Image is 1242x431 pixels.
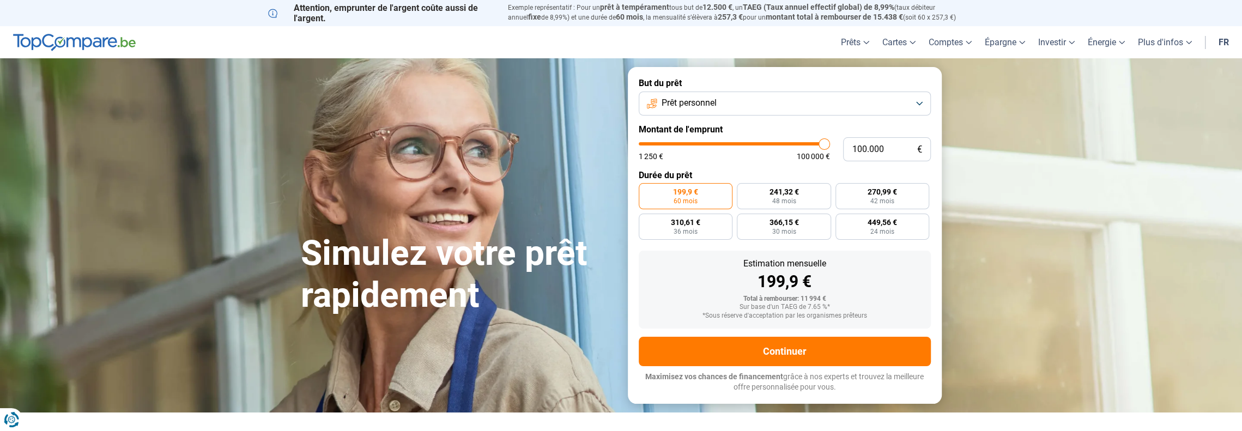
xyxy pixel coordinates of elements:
[876,26,922,58] a: Cartes
[662,97,717,109] span: Prêt personnel
[922,26,978,58] a: Comptes
[772,228,796,235] span: 30 mois
[674,198,698,204] span: 60 mois
[870,198,894,204] span: 42 mois
[834,26,876,58] a: Prêts
[639,124,931,135] label: Montant de l'emprunt
[868,218,897,226] span: 449,56 €
[647,274,922,290] div: 199,9 €
[1081,26,1131,58] a: Énergie
[647,295,922,303] div: Total à rembourser: 11 994 €
[671,218,700,226] span: 310,61 €
[743,3,894,11] span: TAEG (Taux annuel effectif global) de 8,99%
[645,372,783,381] span: Maximisez vos chances de financement
[528,13,541,21] span: fixe
[917,145,922,154] span: €
[647,303,922,311] div: Sur base d'un TAEG de 7.65 %*
[616,13,643,21] span: 60 mois
[769,218,798,226] span: 366,15 €
[13,34,136,51] img: TopCompare
[639,372,931,393] p: grâce à nos experts et trouvez la meilleure offre personnalisée pour vous.
[639,337,931,366] button: Continuer
[702,3,732,11] span: 12.500 €
[647,259,922,268] div: Estimation mensuelle
[639,170,931,180] label: Durée du prêt
[797,153,830,160] span: 100 000 €
[766,13,903,21] span: montant total à rembourser de 15.438 €
[870,228,894,235] span: 24 mois
[1131,26,1198,58] a: Plus d'infos
[639,153,663,160] span: 1 250 €
[772,198,796,204] span: 48 mois
[1032,26,1081,58] a: Investir
[647,312,922,320] div: *Sous réserve d'acceptation par les organismes prêteurs
[674,228,698,235] span: 36 mois
[639,92,931,116] button: Prêt personnel
[718,13,743,21] span: 257,3 €
[978,26,1032,58] a: Épargne
[301,233,615,317] h1: Simulez votre prêt rapidement
[268,3,495,23] p: Attention, emprunter de l'argent coûte aussi de l'argent.
[769,188,798,196] span: 241,32 €
[868,188,897,196] span: 270,99 €
[673,188,698,196] span: 199,9 €
[508,3,974,22] p: Exemple représentatif : Pour un tous but de , un (taux débiteur annuel de 8,99%) et une durée de ...
[1212,26,1235,58] a: fr
[600,3,669,11] span: prêt à tempérament
[639,78,931,88] label: But du prêt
